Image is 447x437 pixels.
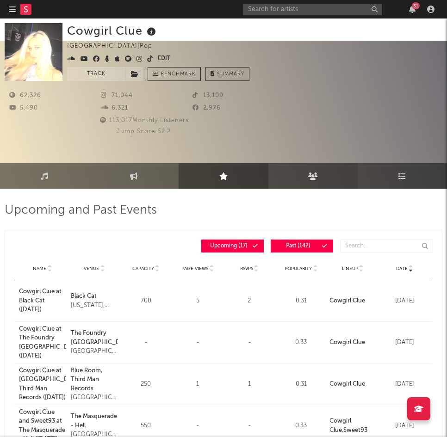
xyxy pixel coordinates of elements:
[329,418,351,433] a: Cowgirl Clue,
[381,296,428,306] div: [DATE]
[278,421,325,431] div: 0.33
[340,240,433,252] input: Search...
[67,67,125,81] button: Track
[226,338,273,347] div: -
[342,266,358,271] span: Lineup
[181,266,208,271] span: Page Views
[217,72,244,77] span: Summary
[381,421,428,431] div: [DATE]
[71,292,118,301] a: Black Cat
[148,67,201,81] a: Benchmark
[240,266,253,271] span: RSVPs
[19,287,66,314] a: Cowgirl Clue at Black Cat ([DATE])
[226,380,273,389] div: 1
[123,296,170,306] div: 700
[101,105,128,111] span: 6,321
[161,69,196,80] span: Benchmark
[226,296,273,306] div: 2
[329,339,365,345] a: Cowgirl Clue
[192,92,223,98] span: 13,100
[381,338,428,347] div: [DATE]
[381,380,428,389] div: [DATE]
[71,329,118,347] a: The Foundry [GEOGRAPHIC_DATA]
[285,266,312,271] span: Popularity
[117,129,171,135] span: Jump Score: 62.2
[19,366,66,402] a: Cowgirl Clue at [GEOGRAPHIC_DATA], Third Man Records ([DATE])
[226,421,273,431] div: -
[174,338,221,347] div: -
[271,240,333,252] button: Past(142)
[71,347,118,356] div: [GEOGRAPHIC_DATA], [GEOGRAPHIC_DATA], [GEOGRAPHIC_DATA]
[201,240,264,252] button: Upcoming(17)
[71,301,118,310] div: [US_STATE], [GEOGRAPHIC_DATA], [GEOGRAPHIC_DATA]
[71,412,118,430] a: The Masquerade - Hell
[329,381,365,387] a: Cowgirl Clue
[158,54,170,65] button: Edit
[33,266,46,271] span: Name
[123,380,170,389] div: 250
[174,380,221,389] div: 1
[278,380,325,389] div: 0.31
[123,338,170,347] div: -
[192,105,221,111] span: 2,976
[19,325,66,361] a: Cowgirl Clue at The Foundry [GEOGRAPHIC_DATA] ([DATE])
[5,205,157,216] span: Upcoming and Past Events
[278,296,325,306] div: 0.31
[99,117,189,123] span: 113,017 Monthly Listeners
[207,243,250,249] span: Upcoming ( 17 )
[396,266,408,271] span: Date
[329,418,351,433] strong: Cowgirl Clue ,
[343,427,367,433] a: Sweet93
[174,421,221,431] div: -
[101,92,133,98] span: 71,044
[71,366,118,394] a: Blue Room, Third Man Records
[71,393,118,402] div: [GEOGRAPHIC_DATA], [GEOGRAPHIC_DATA], [GEOGRAPHIC_DATA]
[67,41,163,52] div: [GEOGRAPHIC_DATA] | Pop
[123,421,170,431] div: 550
[174,296,221,306] div: 5
[205,67,249,81] button: Summary
[409,6,416,13] button: 31
[278,338,325,347] div: 0.33
[132,266,154,271] span: Capacity
[329,298,365,304] a: Cowgirl Clue
[9,105,38,111] span: 5,490
[277,243,319,249] span: Past ( 142 )
[243,4,382,15] input: Search for artists
[412,2,420,9] div: 31
[84,266,99,271] span: Venue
